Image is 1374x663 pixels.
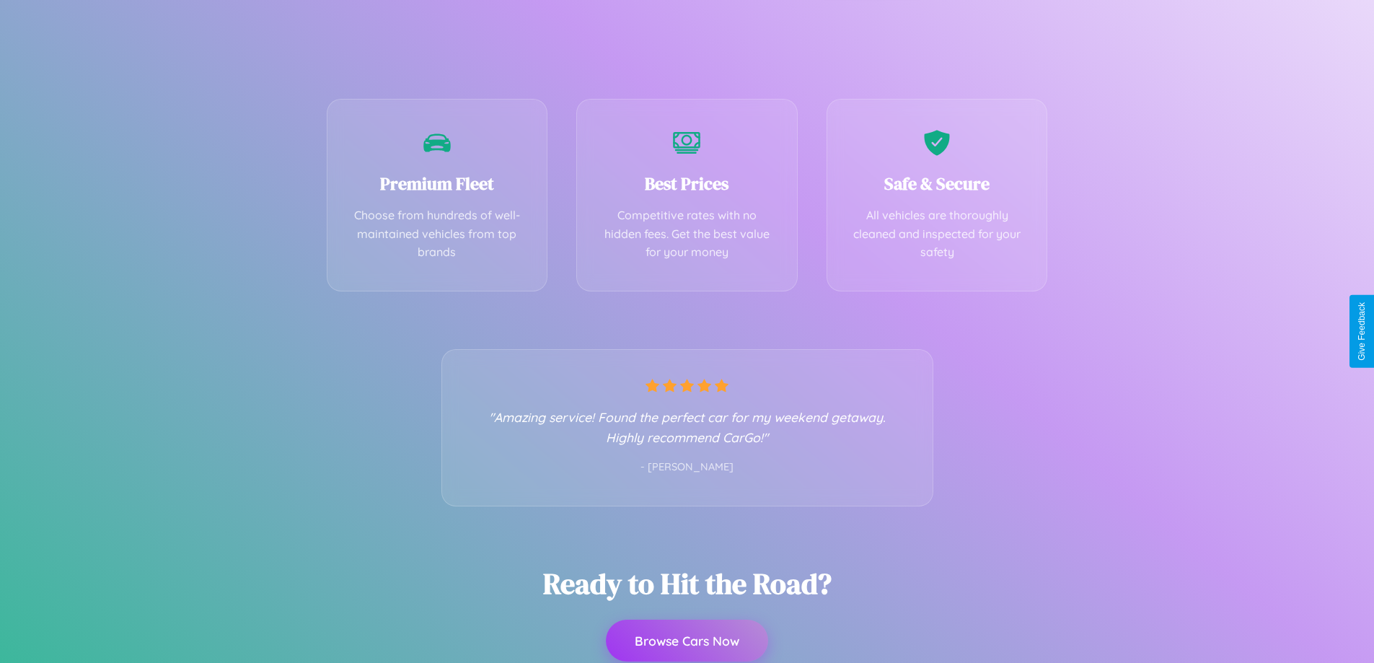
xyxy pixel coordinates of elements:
h3: Premium Fleet [349,172,526,196]
p: All vehicles are thoroughly cleaned and inspected for your safety [849,206,1026,262]
h3: Best Prices [599,172,775,196]
button: Browse Cars Now [606,620,768,662]
div: Give Feedback [1357,302,1367,361]
p: Choose from hundreds of well-maintained vehicles from top brands [349,206,526,262]
p: - [PERSON_NAME] [471,458,904,477]
p: "Amazing service! Found the perfect car for my weekend getaway. Highly recommend CarGo!" [471,407,904,447]
p: Competitive rates with no hidden fees. Get the best value for your money [599,206,775,262]
h3: Safe & Secure [849,172,1026,196]
h2: Ready to Hit the Road? [543,564,832,603]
